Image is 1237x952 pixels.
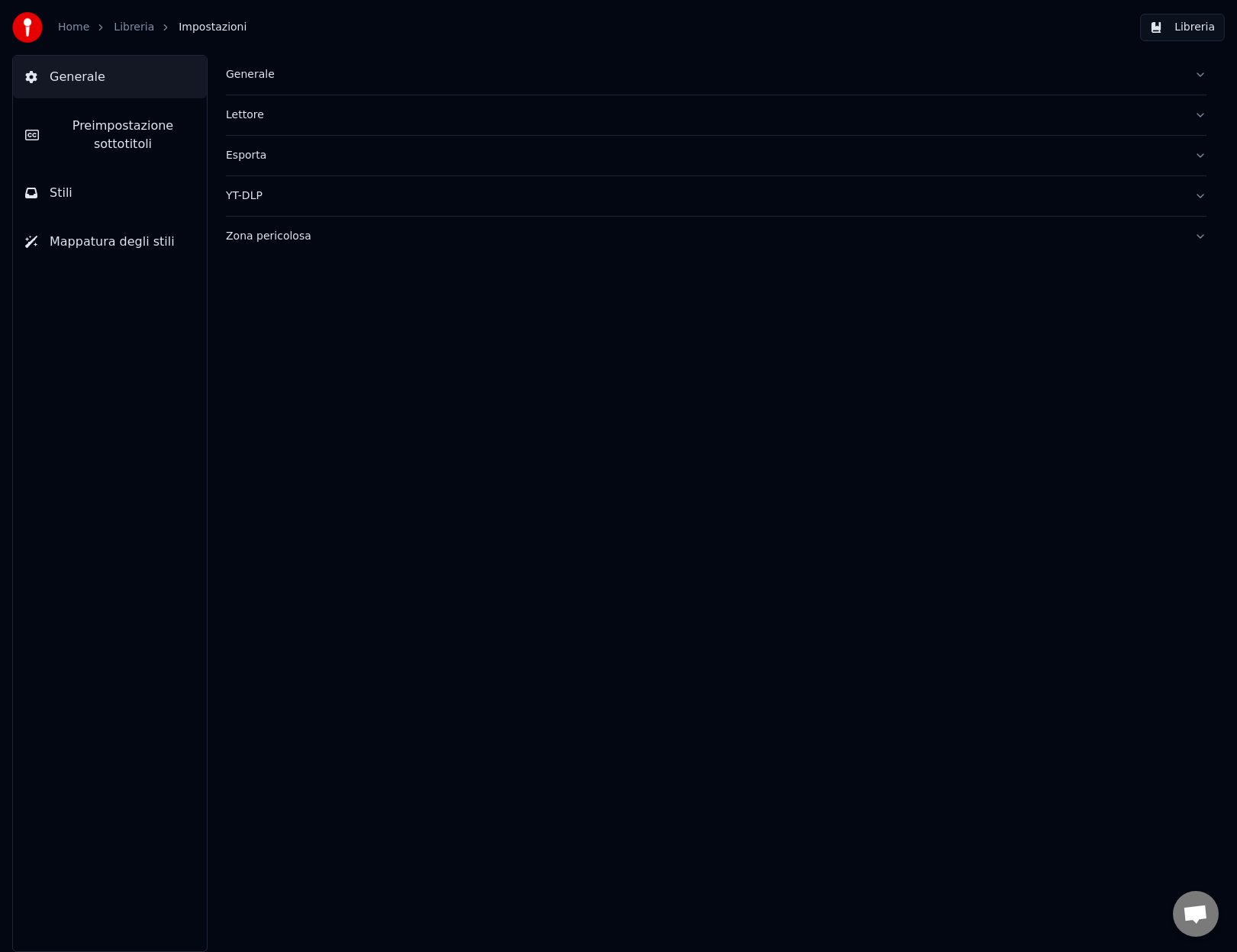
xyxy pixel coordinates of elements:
div: Esporta [226,148,1182,163]
div: Lettore [226,108,1182,123]
button: Esporta [226,136,1206,175]
button: Generale [13,56,207,98]
button: Zona pericolosa [226,217,1206,256]
button: Generale [226,55,1206,95]
span: Stili [50,184,72,202]
button: YT-DLP [226,176,1206,216]
button: Lettore [226,95,1206,135]
button: Preimpostazione sottotitoli [13,105,207,166]
div: Zona pericolosa [226,229,1182,244]
nav: breadcrumb [58,20,246,35]
button: Mappatura degli stili [13,220,207,263]
div: Open chat [1173,891,1219,937]
div: Generale [226,67,1182,82]
div: YT-DLP [226,188,1182,204]
a: Home [58,20,89,35]
span: Generale [50,68,105,86]
button: Libreria [1140,14,1225,41]
span: Mappatura degli stili [50,233,175,251]
button: Stili [13,172,207,214]
span: Preimpostazione sottotitoli [51,117,195,153]
span: Impostazioni [179,20,246,35]
img: youka [12,12,43,43]
a: Libreria [114,20,154,35]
